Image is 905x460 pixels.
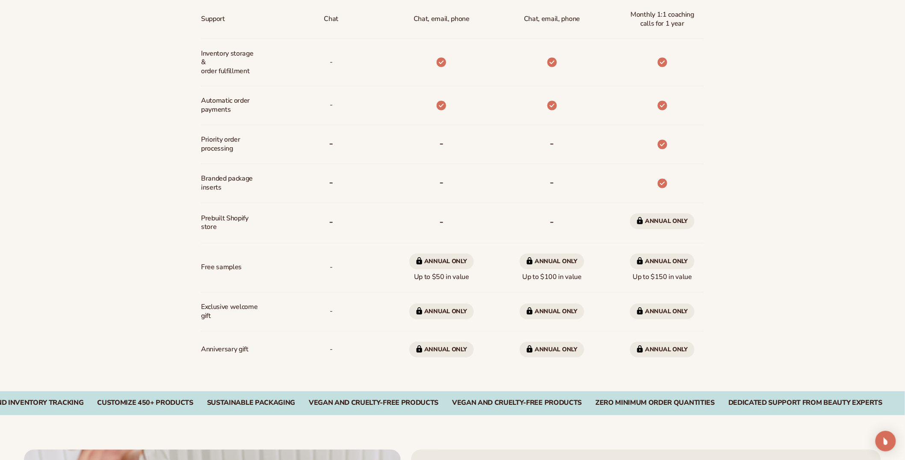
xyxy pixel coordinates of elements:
div: CUSTOMIZE 450+ PRODUCTS [97,399,193,407]
div: Dedicated Support From Beauty Experts [728,399,882,407]
b: - [550,176,554,190]
span: Monthly 1:1 coaching calls for 1 year [628,7,697,32]
span: - [330,260,333,276]
span: - [330,342,333,358]
span: Branded package inserts [201,171,258,196]
span: Automatic order payments [201,93,258,118]
div: Open Intercom Messenger [875,431,896,451]
b: - [440,137,444,151]
b: - [550,215,554,229]
span: Up to $150 in value [630,250,695,285]
b: - [329,176,333,190]
div: VEGAN AND CRUELTY-FREE PRODUCTS [309,399,438,407]
span: Annual only [409,254,474,270]
span: - [330,304,333,320]
span: Annual only [630,304,695,320]
span: Annual only [630,254,695,270]
b: - [329,215,333,229]
span: Annual only [520,342,584,358]
b: - [550,137,554,151]
p: Chat [324,11,338,27]
b: - [440,215,444,229]
span: - [330,54,333,70]
span: Support [201,11,225,27]
span: Annual only [630,342,695,358]
span: Annual only [409,304,474,320]
div: Zero Minimum Order QuantitieS [595,399,715,407]
span: Inventory storage & order fulfillment [201,46,258,79]
span: Annual only [520,304,584,320]
span: Anniversary gift [201,342,248,358]
b: - [329,137,333,151]
span: Annual only [409,342,474,358]
span: Free samples [201,260,242,276]
span: Up to $50 in value [409,250,474,285]
span: - [330,98,333,113]
span: Annual only [630,214,695,229]
div: Vegan and Cruelty-Free Products [452,399,582,407]
span: Exclusive welcome gift [201,300,258,324]
span: Priority order processing [201,132,258,157]
span: Prebuilt Shopify store [201,211,258,236]
span: Up to $100 in value [520,250,584,285]
b: - [440,176,444,190]
span: Annual only [520,254,584,270]
span: Chat, email, phone [524,11,580,27]
div: SUSTAINABLE PACKAGING [207,399,295,407]
p: Chat, email, phone [414,11,470,27]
